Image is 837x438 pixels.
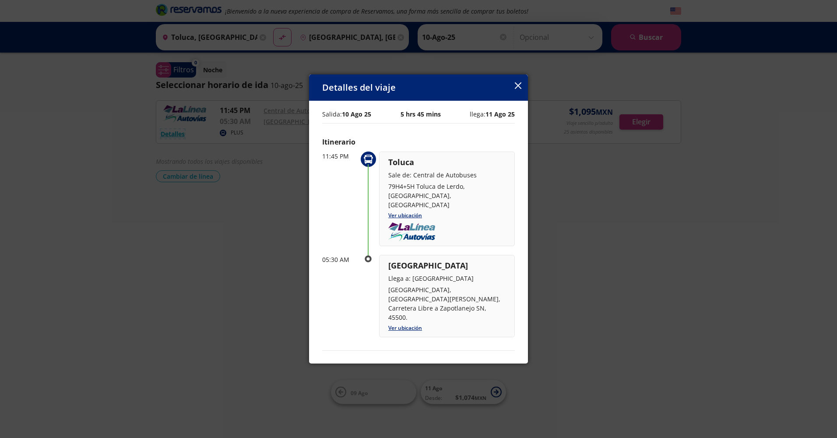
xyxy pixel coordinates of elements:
[388,260,506,272] p: [GEOGRAPHIC_DATA]
[388,324,422,332] a: Ver ubicación
[322,255,357,264] p: 05:30 AM
[388,170,506,180] p: Sale de: Central de Autobuses
[388,156,506,168] p: Toluca
[388,274,506,283] p: Llega a: [GEOGRAPHIC_DATA]
[401,109,441,119] p: 5 hrs 45 mins
[388,182,506,209] p: 79H4+5H Toluca de Lerdo, [GEOGRAPHIC_DATA], [GEOGRAPHIC_DATA]
[322,137,515,147] p: Itinerario
[470,109,515,119] p: llega:
[485,110,515,118] b: 11 Ago 25
[388,285,506,322] p: [GEOGRAPHIC_DATA], [GEOGRAPHIC_DATA][PERSON_NAME], Carretera Libre a Zapotlanejo SN, 45500.
[322,81,396,94] p: Detalles del viaje
[388,223,435,241] img: uploads_2F1614736493101-lrc074r4ha-fd05130f9173fefc76d4804dc3e1a941_2Fautovias-la-linea.png
[322,152,357,161] p: 11:45 PM
[388,212,422,219] a: Ver ubicación
[342,110,371,118] b: 10 Ago 25
[322,109,371,119] p: Salida:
